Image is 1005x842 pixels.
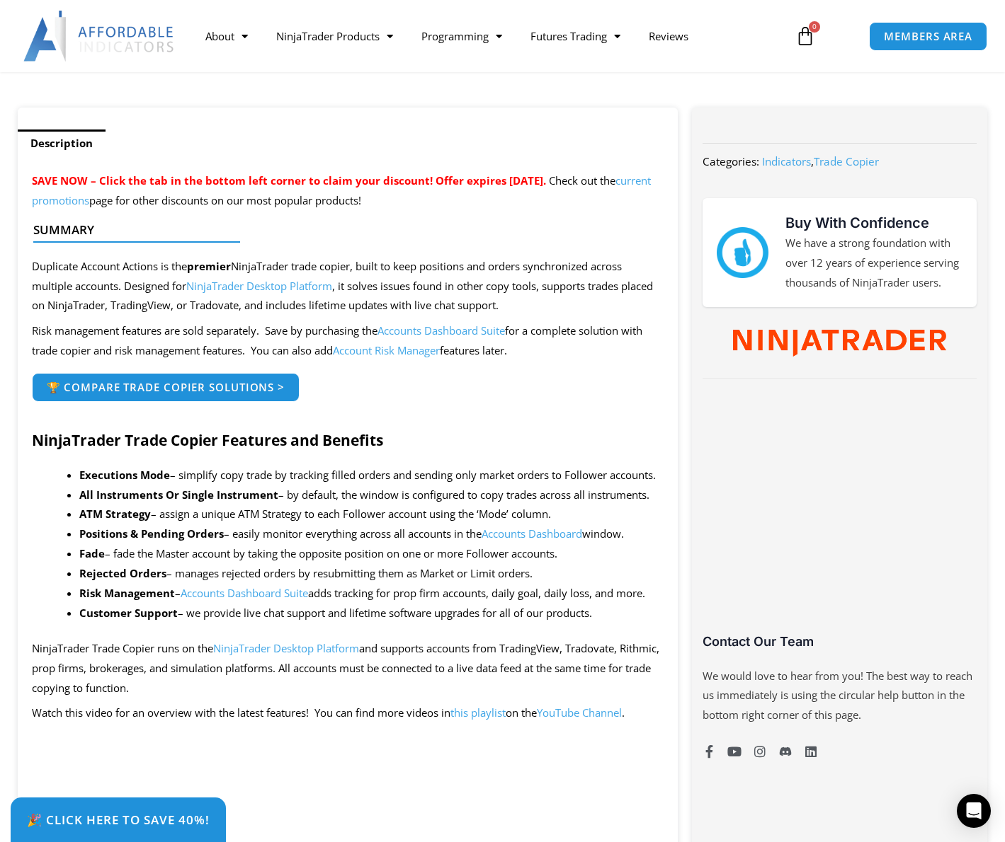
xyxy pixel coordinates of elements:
span: 🎉 Click Here to save 40%! [27,814,210,826]
span: NinjaTrader Trade Copier runs on the and supports accounts from TradingView, Tradovate, Rithmic, ... [32,641,659,695]
li: – easily monitor everything across all accounts in the window. [79,524,664,544]
li: – fade the Master account by taking the opposite position on one or more Follower accounts. [79,544,664,564]
a: NinjaTrader Products [262,20,407,52]
a: Futures Trading [516,20,635,52]
div: Open Intercom Messenger [957,794,991,828]
a: 🏆 Compare Trade Copier Solutions > [32,373,300,402]
span: SAVE NOW – Click the tab in the bottom left corner to claim your discount! Offer expires [DATE]. [32,173,546,188]
img: mark thumbs good 43913 | Affordable Indicators – NinjaTrader [717,227,768,278]
p: Watch this video for an overview with the latest features! You can find more videos in on the . [32,703,664,723]
strong: premier [187,259,231,273]
span: MEMBERS AREA [884,31,972,42]
h3: Buy With Confidence [785,212,963,233]
a: Accounts Dashboard Suite [377,323,505,338]
a: Reviews [635,20,703,52]
p: We have a strong foundation with over 12 years of experience serving thousands of NinjaTrader users. [785,233,963,293]
strong: Customer Support [79,606,178,620]
h4: Summary [33,223,652,237]
img: NinjaTrader Wordmark color RGB | Affordable Indicators – NinjaTrader [733,330,946,357]
strong: Positions & Pending Orders [79,526,224,541]
a: MEMBERS AREA [869,22,987,51]
a: Description [18,129,106,157]
li: – adds tracking for prop firm accounts, daily goal, daily loss, and more. [79,584,664,604]
a: 0 [774,16,836,57]
a: Accounts Dashboard [482,526,582,541]
a: NinjaTrader Desktop Platform [186,279,332,293]
a: About [191,20,262,52]
a: Accounts Dashboard Suite [181,586,308,600]
li: – assign a unique ATM Strategy to each Follower account using the ‘Mode’ column. [79,504,664,524]
strong: All Instruments Or Single Instrument [79,488,278,502]
a: Programming [407,20,516,52]
b: Rejected Orders [79,566,166,580]
h3: Contact Our Team [703,633,976,650]
strong: Executions Mode [79,468,170,482]
p: Check out the page for other discounts on our most popular products! [32,171,664,211]
span: , [762,154,879,168]
button: Buy with GPay [668,13,790,42]
span: Categories: [703,154,759,168]
img: LogoAI | Affordable Indicators – NinjaTrader [23,11,176,62]
span: 🏆 Compare Trade Copier Solutions > [47,382,285,393]
li: – simplify copy trade by tracking filled orders and sending only market orders to Follower accounts. [79,466,664,485]
a: 🎉 Click Here to save 40%! [11,797,226,842]
a: Trade Copier [814,154,879,168]
li: – manages rejected orders by resubmitting them as Market or Limit orders. [79,564,664,584]
a: NinjaTrader Desktop Platform [213,641,359,655]
a: this playlist [450,705,506,720]
a: Account Risk Manager [333,343,440,357]
b: Risk Management [79,586,175,600]
p: We would love to hear from you! The best way to reach us immediately is using the circular help b... [703,667,976,726]
span: 0 [809,21,820,33]
li: – by default, the window is configured to copy trades across all instruments. [79,485,664,505]
a: Indicators [762,154,811,168]
iframe: Customer reviews powered by Trustpilot [703,396,976,644]
span: Duplicate Account Actions is the NinjaTrader trade copier, built to keep positions and orders syn... [32,259,653,313]
strong: Fade [79,546,105,560]
b: ATM Strategy [79,507,151,521]
li: – we provide live chat support and lifetime software upgrades for all of our products. [79,604,664,623]
a: YouTube Channel [537,705,622,720]
nav: Menu [191,20,784,52]
p: Risk management features are sold separately. Save by purchasing the for a complete solution with... [32,321,664,361]
strong: NinjaTrader Trade Copier Features and Benefits [32,430,383,450]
